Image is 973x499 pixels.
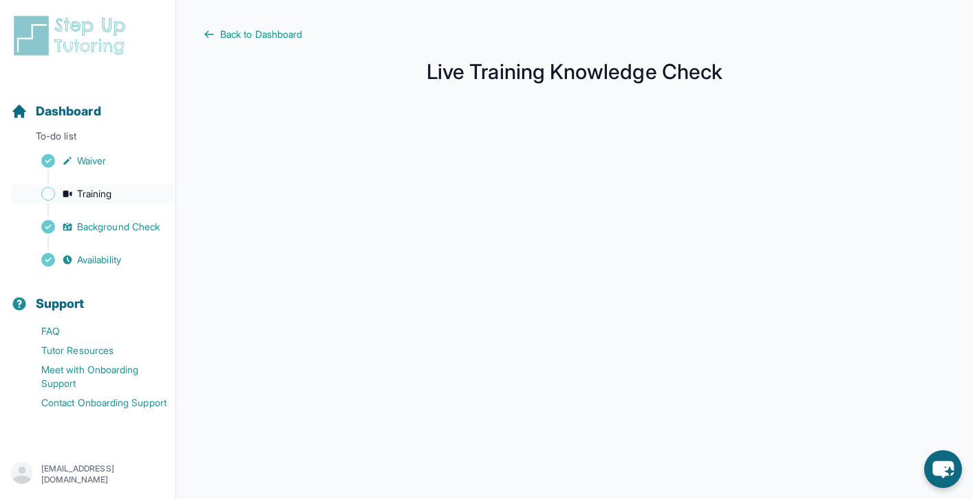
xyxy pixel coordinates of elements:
button: Dashboard [6,80,170,126]
span: Availability [77,253,121,267]
span: Dashboard [36,102,101,121]
a: Tutor Resources [11,341,175,360]
span: Waiver [77,154,106,168]
img: logo [11,14,133,58]
a: Dashboard [11,102,101,121]
span: Back to Dashboard [220,27,302,41]
a: Training [11,184,175,203]
button: chat-button [924,450,962,488]
span: Support [36,294,85,313]
a: Waiver [11,151,175,170]
span: Background Check [77,220,160,234]
p: To-do list [6,129,170,148]
a: Meet with Onboarding Support [11,360,175,393]
h1: Live Training Knowledge Check [204,63,945,80]
a: Back to Dashboard [204,27,945,41]
span: Training [77,187,112,201]
p: [EMAIL_ADDRESS][DOMAIN_NAME] [41,463,164,485]
button: [EMAIL_ADDRESS][DOMAIN_NAME] [11,462,164,487]
a: Background Check [11,217,175,236]
button: Support [6,272,170,319]
a: Availability [11,250,175,269]
a: Contact Onboarding Support [11,393,175,412]
a: FAQ [11,322,175,341]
